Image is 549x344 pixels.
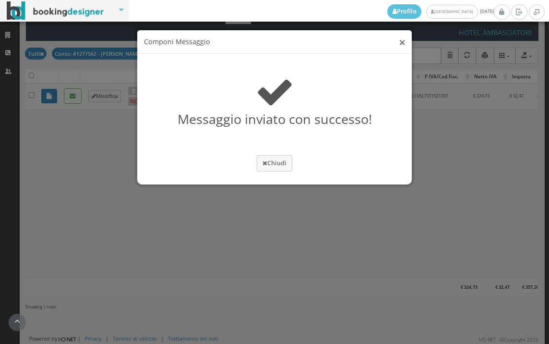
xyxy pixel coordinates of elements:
img: BookingDesigner.com [7,1,104,20]
button: Chiudi [257,155,292,171]
a: [GEOGRAPHIC_DATA] [426,5,477,19]
span: [DATE] [387,4,494,19]
a: Profilo [387,4,422,19]
h4: Componi Messaggio [144,37,406,47]
h2: Messaggio inviato con successo! [140,73,410,127]
button: × [399,36,406,48]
